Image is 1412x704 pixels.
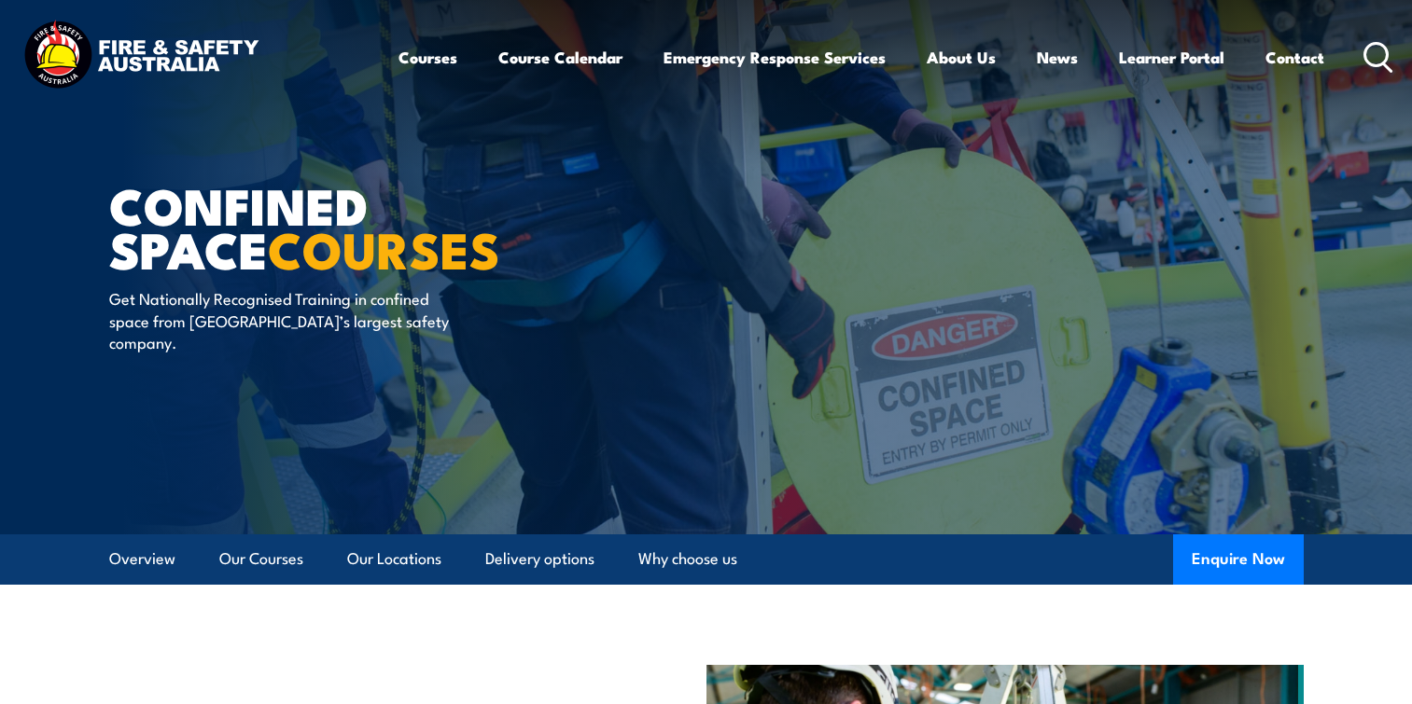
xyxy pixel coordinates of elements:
[109,534,175,584] a: Overview
[498,33,622,82] a: Course Calendar
[664,33,886,82] a: Emergency Response Services
[1173,534,1304,585] button: Enquire Now
[347,534,441,584] a: Our Locations
[1119,33,1224,82] a: Learner Portal
[398,33,457,82] a: Courses
[219,534,303,584] a: Our Courses
[109,287,450,352] p: Get Nationally Recognised Training in confined space from [GEOGRAPHIC_DATA]’s largest safety comp...
[485,534,594,584] a: Delivery options
[638,534,737,584] a: Why choose us
[1265,33,1324,82] a: Contact
[109,183,570,269] h1: Confined Space
[1037,33,1078,82] a: News
[927,33,996,82] a: About Us
[268,209,500,286] strong: COURSES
